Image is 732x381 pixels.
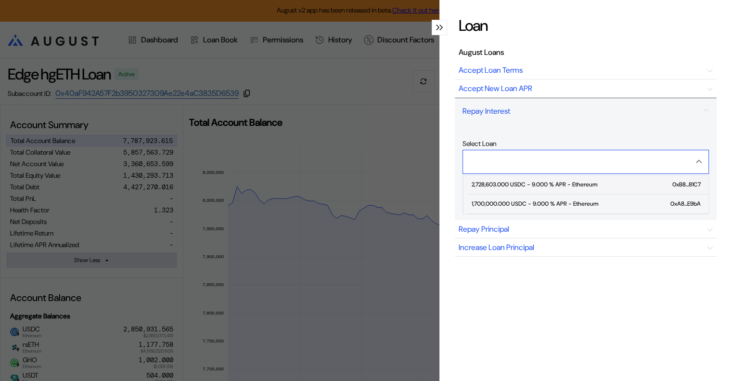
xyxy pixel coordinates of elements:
[459,224,509,234] div: Repay Principal
[463,195,708,214] button: 1,700,000.000 USDC - 9.000 % APR - Ethereum0xA8...E9bA
[670,200,701,207] div: 0xA8...E9bA
[463,175,708,195] button: 2,728,603.000 USDC - 9.000 % APR - Ethereum0xB8...81C7
[462,139,709,148] div: Select Loan
[459,65,523,75] div: Accept Loan Terms
[462,106,510,116] div: Repay Interest
[471,181,597,188] div: 2,728,603.000 USDC - 9.000 % APR - Ethereum
[459,83,532,93] div: Accept New Loan APR
[672,181,701,188] div: 0xB8...81C7
[459,15,488,36] div: Loan
[471,200,598,207] div: 1,700,000.000 USDC - 9.000 % APR - Ethereum
[459,47,504,57] div: August Loans
[459,242,534,252] div: Increase Loan Principal
[462,150,709,174] button: Close menu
